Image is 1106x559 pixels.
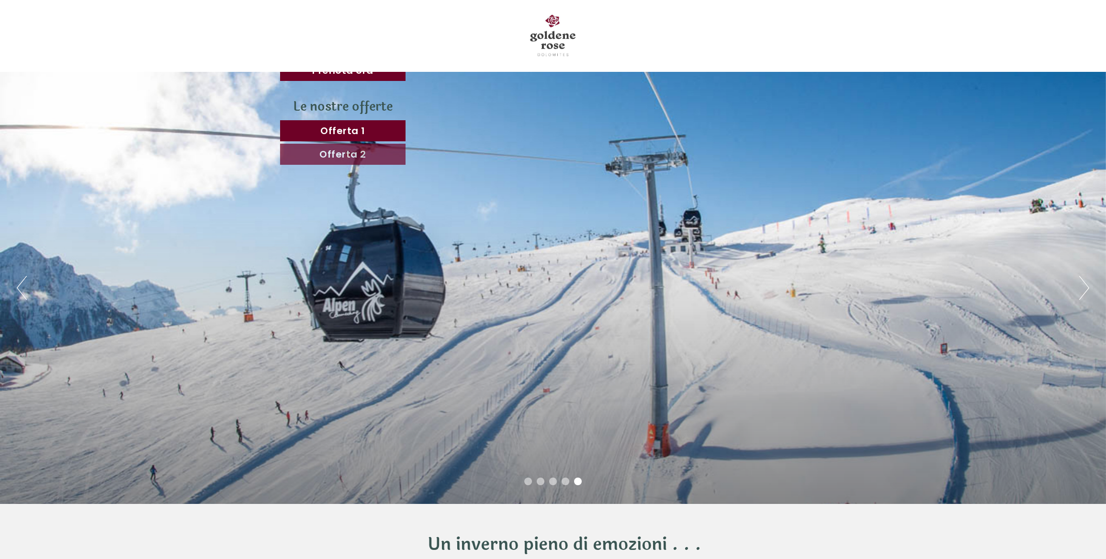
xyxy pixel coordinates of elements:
button: Next [1079,276,1089,300]
span: Offerta 1 [320,124,365,137]
span: Offerta 2 [319,148,366,161]
h1: Un inverno pieno di emozioni . . . [428,535,701,554]
div: Le nostre offerte [280,98,406,115]
button: Previous [17,276,27,300]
